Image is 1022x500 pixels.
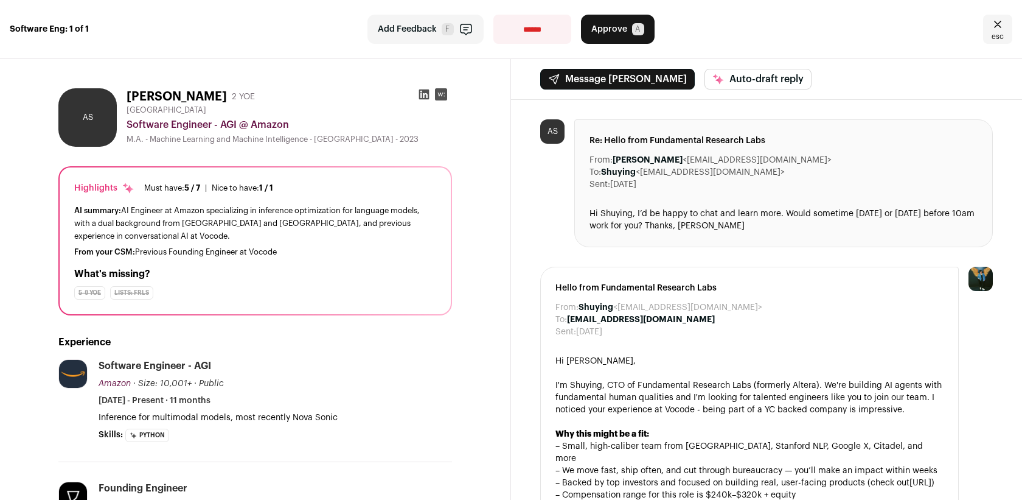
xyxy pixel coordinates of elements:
[632,23,644,35] span: A
[74,204,436,242] div: AI Engineer at Amazon specializing in inference optimization for language models, with a dual bac...
[613,156,683,164] b: [PERSON_NAME]
[74,248,135,256] span: From your CSM:
[576,326,602,338] dd: [DATE]
[125,429,169,442] li: Python
[367,15,484,44] button: Add Feedback F
[99,379,131,388] span: Amazon
[110,286,153,300] div: Lists: FRLs
[58,88,117,147] div: AS
[589,166,601,178] dt: To:
[184,184,200,192] span: 5 / 7
[74,247,436,257] div: Previous Founding Engineer at Vocode
[983,15,1012,44] a: Close
[704,69,812,90] button: Auto-draft reply
[610,178,636,191] dd: [DATE]
[555,326,576,338] dt: Sent:
[601,166,785,178] dd: <[EMAIL_ADDRESS][DOMAIN_NAME]>
[555,355,944,367] div: Hi [PERSON_NAME],
[581,15,655,44] button: Approve A
[58,335,452,350] h2: Experience
[555,379,944,416] div: I'm Shuying, CTO of Fundamental Research Labs (formerly Altera). We're building AI agents with fu...
[555,301,579,314] dt: From:
[259,184,273,192] span: 1 / 1
[540,119,565,144] div: AS
[591,23,627,35] span: Approve
[589,178,610,191] dt: Sent:
[127,105,206,115] span: [GEOGRAPHIC_DATA]
[99,429,123,441] span: Skills:
[968,267,993,291] img: 12031951-medium_jpg
[567,315,715,324] b: [EMAIL_ADDRESS][DOMAIN_NAME]
[99,412,452,424] p: Inference for multimodal models, most recently Nova Sonic
[992,32,1004,41] span: esc
[909,479,931,487] a: [URL]
[99,482,187,495] div: Founding Engineer
[589,135,978,147] span: Re: Hello from Fundamental Research Labs
[99,395,210,407] span: [DATE] - Present · 11 months
[74,286,105,300] div: 5-8 YOE
[613,154,832,166] dd: <[EMAIL_ADDRESS][DOMAIN_NAME]>
[127,118,452,132] div: Software Engineer - AGI @ Amazon
[74,206,121,214] span: AI summary:
[555,477,944,489] div: – Backed by top investors and focused on building real, user-facing products (check out )
[378,23,437,35] span: Add Feedback
[579,303,613,312] b: Shuying
[127,135,452,144] div: M.A. - Machine Learning and Machine Intelligence - [GEOGRAPHIC_DATA] - 2023
[10,23,89,35] strong: Software Eng: 1 of 1
[133,379,192,388] span: · Size: 10,001+
[555,440,944,465] div: – Small, high-caliber team from [GEOGRAPHIC_DATA], Stanford NLP, Google X, Citadel, and more
[442,23,454,35] span: F
[99,359,211,373] div: Software Engineer - AGI
[555,314,567,326] dt: To:
[589,208,978,232] div: Hi Shuying, I’d be happy to chat and learn more. Would sometime [DATE] or [DATE] before 10am work...
[74,267,436,281] h2: What's missing?
[232,91,255,103] div: 2 YOE
[579,301,762,314] dd: <[EMAIL_ADDRESS][DOMAIN_NAME]>
[212,183,273,193] div: Nice to have:
[555,282,944,294] span: Hello from Fundamental Research Labs
[199,379,224,388] span: Public
[74,182,134,194] div: Highlights
[589,154,613,166] dt: From:
[194,378,196,390] span: ·
[59,360,87,388] img: e36df5e125c6fb2c61edd5a0d3955424ed50ce57e60c515fc8d516ef803e31c7.jpg
[540,69,695,90] button: Message [PERSON_NAME]
[555,465,944,477] div: – We move fast, ship often, and cut through bureaucracy — you’ll make an impact within weeks
[144,183,200,193] div: Must have:
[601,168,636,177] b: Shuying
[555,430,649,438] strong: Why this might be a fit:
[127,88,227,105] h1: [PERSON_NAME]
[144,183,273,193] ul: |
